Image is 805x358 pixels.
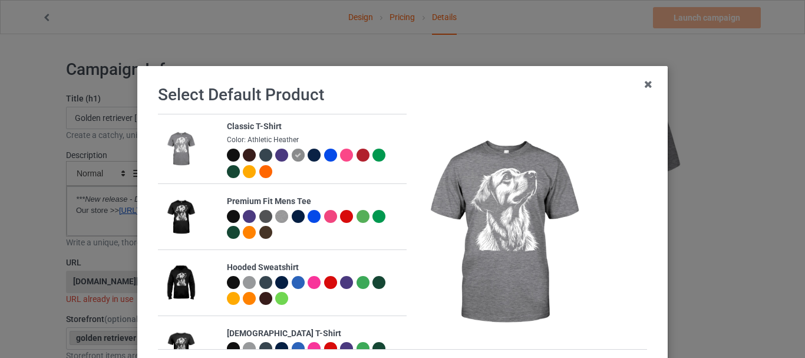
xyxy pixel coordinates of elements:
[292,149,305,162] img: heather_texture.png
[227,135,401,145] div: Color: Athletic Heather
[227,121,401,133] div: Classic T-Shirt
[158,84,647,106] h1: Select Default Product
[275,210,288,223] img: heather_texture.png
[227,196,401,208] div: Premium Fit Mens Tee
[227,328,401,340] div: [DEMOGRAPHIC_DATA] T-Shirt
[227,262,401,274] div: Hooded Sweatshirt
